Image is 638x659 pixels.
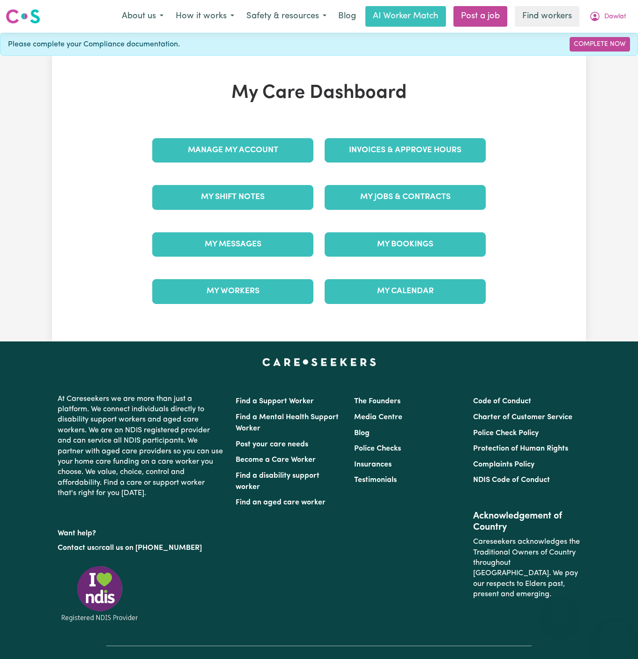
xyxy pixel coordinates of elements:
a: Code of Conduct [473,398,531,405]
a: Police Check Policy [473,429,539,437]
a: Post your care needs [236,441,308,448]
iframe: Close message [550,599,569,618]
p: Want help? [58,525,224,539]
a: Careseekers logo [6,6,40,27]
a: Manage My Account [152,138,313,163]
a: My Bookings [325,232,486,257]
a: Complaints Policy [473,461,534,468]
p: At Careseekers we are more than just a platform. We connect individuals directly to disability su... [58,390,224,503]
a: Post a job [453,6,507,27]
a: Contact us [58,544,95,552]
a: The Founders [354,398,401,405]
a: Find a Mental Health Support Worker [236,414,339,432]
a: My Shift Notes [152,185,313,209]
a: My Messages [152,232,313,257]
img: Careseekers logo [6,8,40,25]
a: Careseekers home page [262,358,376,366]
span: Dawlat [604,12,626,22]
p: or [58,539,224,557]
iframe: Button to launch messaging window [601,622,631,652]
p: Careseekers acknowledges the Traditional Owners of Country throughout [GEOGRAPHIC_DATA]. We pay o... [473,533,580,603]
a: Insurances [354,461,392,468]
a: Find a Support Worker [236,398,314,405]
a: AI Worker Match [365,6,446,27]
a: Blog [354,429,370,437]
a: Find a disability support worker [236,472,319,491]
a: My Calendar [325,279,486,304]
a: Protection of Human Rights [473,445,568,452]
a: My Jobs & Contracts [325,185,486,209]
a: Testimonials [354,476,397,484]
a: Find an aged care worker [236,499,326,506]
a: Charter of Customer Service [473,414,572,421]
button: How it works [170,7,240,26]
a: Become a Care Worker [236,456,316,464]
button: My Account [583,7,632,26]
a: Blog [333,6,362,27]
a: Media Centre [354,414,402,421]
a: call us on [PHONE_NUMBER] [102,544,202,552]
a: Complete Now [570,37,630,52]
a: Invoices & Approve Hours [325,138,486,163]
a: Police Checks [354,445,401,452]
a: Find workers [515,6,579,27]
h1: My Care Dashboard [147,82,491,104]
button: About us [116,7,170,26]
img: Registered NDIS provider [58,564,142,623]
span: Please complete your Compliance documentation. [8,39,180,50]
button: Safety & resources [240,7,333,26]
a: NDIS Code of Conduct [473,476,550,484]
h2: Acknowledgement of Country [473,511,580,533]
a: My Workers [152,279,313,304]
